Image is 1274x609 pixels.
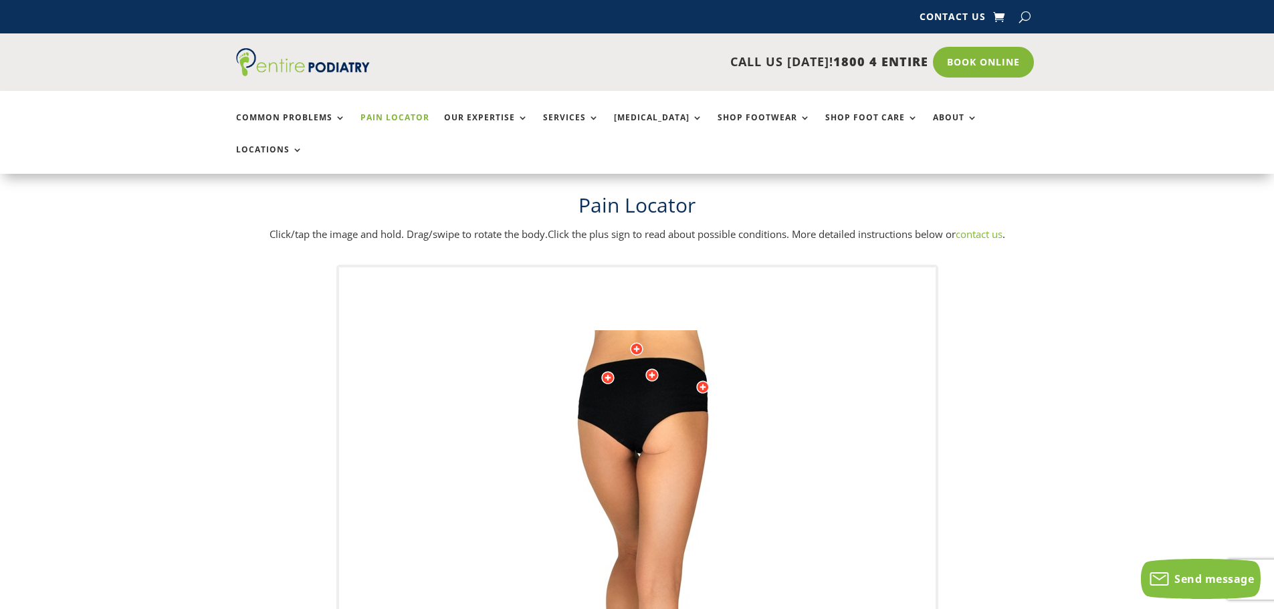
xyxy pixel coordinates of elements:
a: Locations [236,145,303,174]
a: Pain Locator [360,113,429,142]
p: CALL US [DATE]! [421,53,928,71]
a: Shop Footwear [718,113,811,142]
a: Book Online [933,47,1034,78]
h1: Pain Locator [236,191,1039,226]
a: Contact Us [920,12,986,27]
a: Entire Podiatry [236,66,370,79]
a: contact us [956,227,1002,241]
a: Services [543,113,599,142]
button: Send message [1141,559,1261,599]
a: [MEDICAL_DATA] [614,113,703,142]
a: Common Problems [236,113,346,142]
a: Our Expertise [444,113,528,142]
span: Send message [1174,572,1254,586]
img: logo (1) [236,48,370,76]
a: About [933,113,978,142]
span: 1800 4 ENTIRE [833,53,928,70]
a: Shop Foot Care [825,113,918,142]
span: Click the plus sign to read about possible conditions. More detailed instructions below or . [548,227,1005,241]
span: Click/tap the image and hold. Drag/swipe to rotate the body. [270,227,548,241]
